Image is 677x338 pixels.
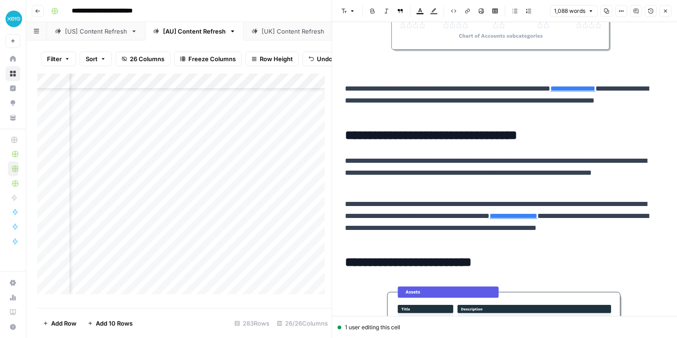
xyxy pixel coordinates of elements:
a: Home [6,52,20,66]
button: Workspace: XeroOps [6,7,20,30]
span: Undo [317,54,333,63]
a: Insights [6,81,20,96]
a: Opportunities [6,96,20,110]
a: Settings [6,275,20,290]
div: [AU] Content Refresh [163,27,226,36]
a: [US] Content Refresh [47,22,145,40]
span: Filter [47,54,62,63]
span: Row Height [260,54,293,63]
button: Help + Support [6,320,20,334]
div: 1 user editing this cell [338,323,671,332]
div: [[GEOGRAPHIC_DATA]] Content Refresh [262,27,378,36]
button: Sort [80,52,112,66]
button: Undo [303,52,338,66]
a: Learning Hub [6,305,20,320]
div: 283 Rows [231,316,273,331]
a: Usage [6,290,20,305]
button: Add Row [37,316,82,331]
a: [[GEOGRAPHIC_DATA]] Content Refresh [244,22,396,40]
button: Add 10 Rows [82,316,138,331]
span: Sort [86,54,98,63]
button: Filter [41,52,76,66]
span: Add Row [51,319,76,328]
button: 1,088 words [550,5,598,17]
span: 26 Columns [130,54,164,63]
span: Freeze Columns [188,54,236,63]
button: 26 Columns [116,52,170,66]
span: 1,088 words [554,7,585,15]
img: XeroOps Logo [6,11,22,27]
div: [US] Content Refresh [65,27,127,36]
a: Your Data [6,110,20,125]
button: Row Height [245,52,299,66]
div: 26/26 Columns [273,316,332,331]
button: Freeze Columns [174,52,242,66]
a: Browse [6,66,20,81]
a: [AU] Content Refresh [145,22,244,40]
span: Add 10 Rows [96,319,133,328]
